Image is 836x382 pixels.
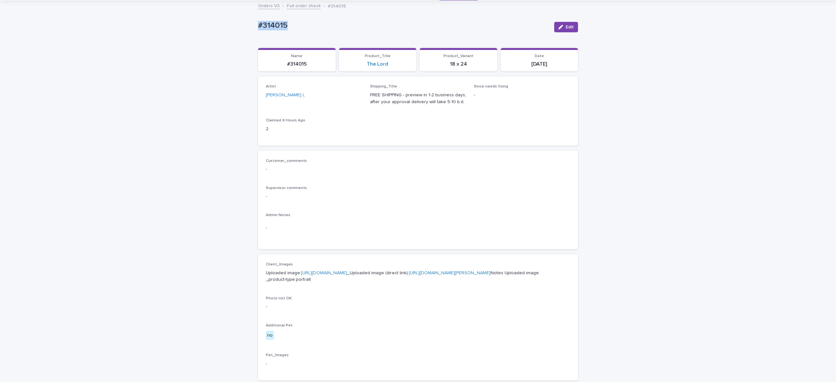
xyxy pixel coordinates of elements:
[266,331,274,340] div: no
[266,263,293,266] span: Client_Images
[258,2,280,9] a: Orders V3
[266,92,305,99] a: [PERSON_NAME] L
[266,296,292,300] span: Photo not OK
[287,2,321,9] a: Full order check
[266,324,293,327] span: Additional Pet
[474,92,570,99] p: -
[365,54,391,58] span: Product_Title
[266,119,305,122] span: Claimed X Hours Ago
[266,225,570,231] p: -
[370,92,466,105] p: FREE SHIPPING - preview in 1-2 business days, after your approval delivery will take 5-10 b.d.
[443,54,474,58] span: Product_Variant
[266,213,290,217] span: Admin Notes
[266,193,570,200] p: -
[266,303,570,310] p: -
[266,186,307,190] span: Supervisor comments
[301,271,347,275] a: [URL][DOMAIN_NAME]
[266,159,307,163] span: Customer_comments
[424,61,493,67] p: 18 x 24
[266,360,570,367] p: -
[505,61,574,67] p: [DATE]
[554,22,578,32] button: Edit
[258,21,549,30] p: #314015
[328,2,346,9] p: #314015
[266,85,276,88] span: Artist
[566,25,574,29] span: Edit
[266,166,570,173] p: -
[266,126,362,133] p: 2
[474,85,508,88] span: Since needs fixing
[266,270,570,283] p: Uploaded image: _Uploaded image (direct link): Notes Uploaded image: _product-type:portrait
[535,54,544,58] span: Date
[262,61,332,67] p: #314015
[266,353,289,357] span: Pet_Images
[367,61,388,67] a: The Lord
[291,54,302,58] span: Name
[409,271,490,275] a: [URL][DOMAIN_NAME][PERSON_NAME]
[370,85,397,88] span: Shipping_Title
